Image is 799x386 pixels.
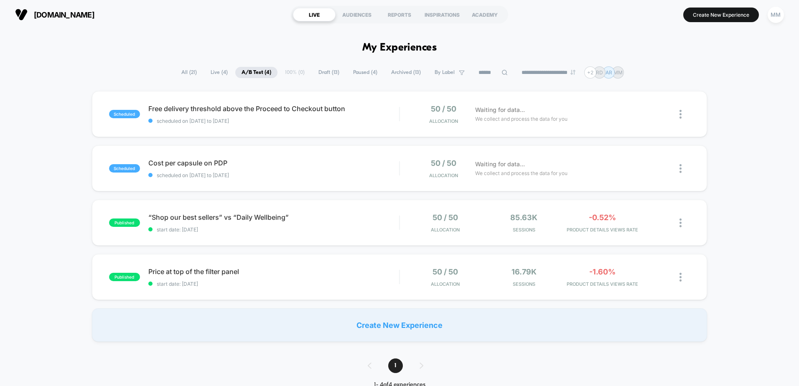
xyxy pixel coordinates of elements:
span: Live ( 4 ) [204,67,234,78]
div: LIVE [293,8,336,21]
div: + 2 [584,66,596,79]
span: scheduled on [DATE] to [DATE] [148,172,399,178]
span: Allocation [429,118,458,124]
span: 50 / 50 [431,104,456,113]
p: AR [606,69,612,76]
span: start date: [DATE] [148,281,399,287]
span: 85.63k [510,213,537,222]
span: Allocation [431,227,460,233]
span: Price at top of the filter panel [148,267,399,276]
span: Cost per capsule on PDP [148,159,399,167]
span: Allocation [431,281,460,287]
span: start date: [DATE] [148,226,399,233]
img: close [679,273,682,282]
span: Allocation [429,173,458,178]
span: All ( 21 ) [175,67,203,78]
span: -1.60% [589,267,616,276]
button: Create New Experience [683,8,759,22]
div: INSPIRATIONS [421,8,463,21]
span: 1 [388,358,403,373]
img: Visually logo [15,8,28,21]
img: close [679,110,682,119]
span: -0.52% [589,213,616,222]
span: By Label [435,69,455,76]
img: end [570,70,575,75]
div: AUDIENCES [336,8,378,21]
button: MM [765,6,786,23]
button: [DOMAIN_NAME] [13,8,97,21]
span: published [109,218,140,227]
span: scheduled [109,110,140,118]
span: Sessions [487,227,561,233]
h1: My Experiences [362,42,437,54]
div: ACADEMY [463,8,506,21]
span: published [109,273,140,281]
span: 50 / 50 [431,159,456,168]
span: Paused ( 4 ) [347,67,384,78]
img: close [679,164,682,173]
div: REPORTS [378,8,421,21]
span: Free delivery threshold above the Proceed to Checkout button [148,104,399,113]
p: RD [596,69,603,76]
span: A/B Test ( 4 ) [235,67,277,78]
span: 50 / 50 [433,213,458,222]
span: We collect and process the data for you [475,115,567,123]
span: scheduled on [DATE] to [DATE] [148,118,399,124]
span: Draft ( 13 ) [312,67,346,78]
span: 50 / 50 [433,267,458,276]
span: We collect and process the data for you [475,169,567,177]
span: Waiting for data... [475,160,525,169]
span: Sessions [487,281,561,287]
span: PRODUCT DETAILS VIEWS RATE [565,227,640,233]
span: Waiting for data... [475,105,525,114]
div: Create New Experience [92,308,707,342]
span: scheduled [109,164,140,173]
span: [DOMAIN_NAME] [34,10,94,19]
span: Archived ( 13 ) [385,67,427,78]
span: 16.79k [511,267,537,276]
img: close [679,218,682,227]
span: PRODUCT DETAILS VIEWS RATE [565,281,640,287]
div: MM [768,7,784,23]
span: “Shop our best sellers” vs “Daily Wellbeing” [148,213,399,221]
p: MM [613,69,623,76]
